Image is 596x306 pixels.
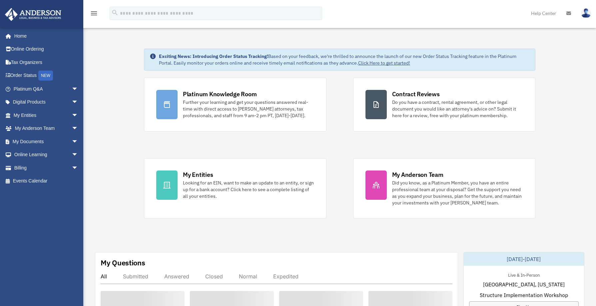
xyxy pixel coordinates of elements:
div: NEW [38,71,53,81]
a: Platinum Q&Aarrow_drop_down [5,82,88,96]
div: Normal [239,273,257,280]
div: Closed [205,273,223,280]
div: My Anderson Team [392,170,443,179]
a: Digital Productsarrow_drop_down [5,96,88,109]
a: My Anderson Team Did you know, as a Platinum Member, you have an entire professional team at your... [353,158,536,218]
a: My Documentsarrow_drop_down [5,135,88,148]
a: Online Ordering [5,43,88,56]
span: arrow_drop_down [72,109,85,122]
div: Submitted [123,273,148,280]
div: Further your learning and get your questions answered real-time with direct access to [PERSON_NAM... [183,99,314,119]
a: My Anderson Teamarrow_drop_down [5,122,88,135]
a: Platinum Knowledge Room Further your learning and get your questions answered real-time with dire... [144,78,326,132]
a: Click Here to get started! [358,60,410,66]
a: Home [5,29,85,43]
strong: Exciting News: Introducing Order Status Tracking! [159,53,268,59]
a: menu [90,12,98,17]
span: arrow_drop_down [72,161,85,175]
a: Events Calendar [5,174,88,188]
span: Structure Implementation Workshop [480,291,568,299]
div: Did you know, as a Platinum Member, you have an entire professional team at your disposal? Get th... [392,179,523,206]
a: My Entities Looking for an EIN, want to make an update to an entity, or sign up for a bank accoun... [144,158,326,218]
div: [DATE]-[DATE] [464,252,584,266]
span: arrow_drop_down [72,135,85,149]
div: Based on your feedback, we're thrilled to announce the launch of our new Order Status Tracking fe... [159,53,530,66]
div: Do you have a contract, rental agreement, or other legal document you would like an attorney's ad... [392,99,523,119]
div: Looking for an EIN, want to make an update to an entity, or sign up for a bank account? Click her... [183,179,314,199]
span: arrow_drop_down [72,122,85,136]
div: Platinum Knowledge Room [183,90,257,98]
span: [GEOGRAPHIC_DATA], [US_STATE] [483,280,565,288]
img: Anderson Advisors Platinum Portal [3,8,63,21]
span: arrow_drop_down [72,82,85,96]
span: arrow_drop_down [72,96,85,109]
a: Contract Reviews Do you have a contract, rental agreement, or other legal document you would like... [353,78,536,132]
div: Expedited [273,273,298,280]
a: Billingarrow_drop_down [5,161,88,174]
i: menu [90,9,98,17]
a: Order StatusNEW [5,69,88,83]
div: My Questions [101,258,145,268]
div: All [101,273,107,280]
div: Contract Reviews [392,90,440,98]
img: User Pic [581,8,591,18]
a: My Entitiesarrow_drop_down [5,109,88,122]
i: search [111,9,119,16]
div: My Entities [183,170,213,179]
a: Online Learningarrow_drop_down [5,148,88,161]
a: Tax Organizers [5,56,88,69]
span: arrow_drop_down [72,148,85,162]
div: Answered [164,273,189,280]
div: Live & In-Person [503,271,545,278]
